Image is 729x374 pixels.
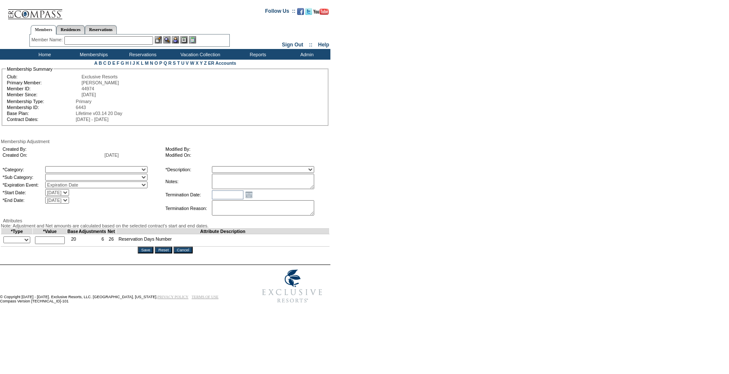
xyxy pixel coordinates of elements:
[107,234,116,247] td: 26
[313,11,329,16] a: Subscribe to our YouTube Channel
[309,42,312,48] span: ::
[116,60,119,66] a: F
[318,42,329,48] a: Help
[81,74,118,79] span: Exclusive Resorts
[7,111,75,116] td: Base Plan:
[165,200,211,216] td: Termination Reason:
[3,174,44,181] td: *Sub Category:
[7,117,75,122] td: Contract Dates:
[305,8,312,15] img: Follow us on Twitter
[7,92,81,97] td: Member Since:
[121,60,124,66] a: G
[81,92,96,97] span: [DATE]
[136,60,140,66] a: K
[165,147,325,152] td: Modified By:
[116,234,329,247] td: Reservation Days Number
[155,36,162,43] img: b_edit.gif
[163,60,167,66] a: Q
[68,49,117,60] td: Memberships
[1,139,330,144] div: Membership Adjustment
[81,86,94,91] span: 44974
[116,229,329,234] td: Attribute Description
[7,74,81,79] td: Club:
[107,229,116,234] td: Net
[165,174,211,189] td: Notes:
[78,229,107,234] td: Adjustments
[1,229,33,234] td: *Type
[7,80,81,85] td: Primary Member:
[190,60,194,66] a: W
[165,152,325,158] td: Modified On:
[3,166,44,173] td: *Category:
[133,60,135,66] a: J
[165,166,211,173] td: *Description:
[76,117,109,122] span: [DATE] - [DATE]
[305,11,312,16] a: Follow us on Twitter
[138,247,153,253] input: Save
[1,223,330,228] div: Note: Adjustment and Net amounts are calculated based on the selected contract's start and end da...
[166,49,232,60] td: Vacation Collection
[244,190,254,199] a: Open the calendar popup.
[108,60,111,66] a: D
[254,265,330,308] img: Exclusive Resorts
[67,234,78,247] td: 20
[3,152,104,158] td: Created On:
[313,9,329,15] img: Subscribe to our YouTube Channel
[154,60,158,66] a: O
[180,36,188,43] img: Reservations
[7,105,75,110] td: Membership ID:
[192,295,219,299] a: TERMS OF USE
[32,36,64,43] div: Member Name:
[172,36,179,43] img: Impersonate
[141,60,143,66] a: L
[297,8,304,15] img: Become our fan on Facebook
[173,60,176,66] a: S
[78,234,107,247] td: 6
[265,7,295,17] td: Follow Us ::
[81,80,119,85] span: [PERSON_NAME]
[204,60,207,66] a: Z
[186,60,189,66] a: V
[181,60,185,66] a: U
[3,181,44,188] td: *Expiration Event:
[56,25,85,34] a: Residences
[85,25,117,34] a: Reservations
[7,2,63,20] img: Compass Home
[159,60,162,66] a: P
[145,60,149,66] a: M
[7,99,75,104] td: Membership Type:
[33,229,67,234] td: *Value
[31,25,57,35] a: Members
[155,247,172,253] input: Reset
[117,49,166,60] td: Reservations
[189,36,196,43] img: b_calculator.gif
[3,147,104,152] td: Created By:
[98,60,102,66] a: B
[177,60,180,66] a: T
[125,60,129,66] a: H
[282,42,303,48] a: Sign Out
[281,49,330,60] td: Admin
[208,60,236,66] a: ER Accounts
[103,60,107,66] a: C
[168,60,172,66] a: R
[3,197,44,204] td: *End Date:
[196,60,199,66] a: X
[163,36,171,43] img: View
[76,111,122,116] span: Lifetime v03.14 20 Day
[200,60,203,66] a: Y
[157,295,188,299] a: PRIVACY POLICY
[165,190,211,199] td: Termination Date:
[7,86,81,91] td: Member ID:
[94,60,97,66] a: A
[150,60,153,66] a: N
[19,49,68,60] td: Home
[67,229,78,234] td: Base
[232,49,281,60] td: Reports
[6,66,53,72] legend: Membership Summary
[297,11,304,16] a: Become our fan on Facebook
[76,105,86,110] span: 6443
[130,60,131,66] a: I
[112,60,115,66] a: E
[104,152,119,158] span: [DATE]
